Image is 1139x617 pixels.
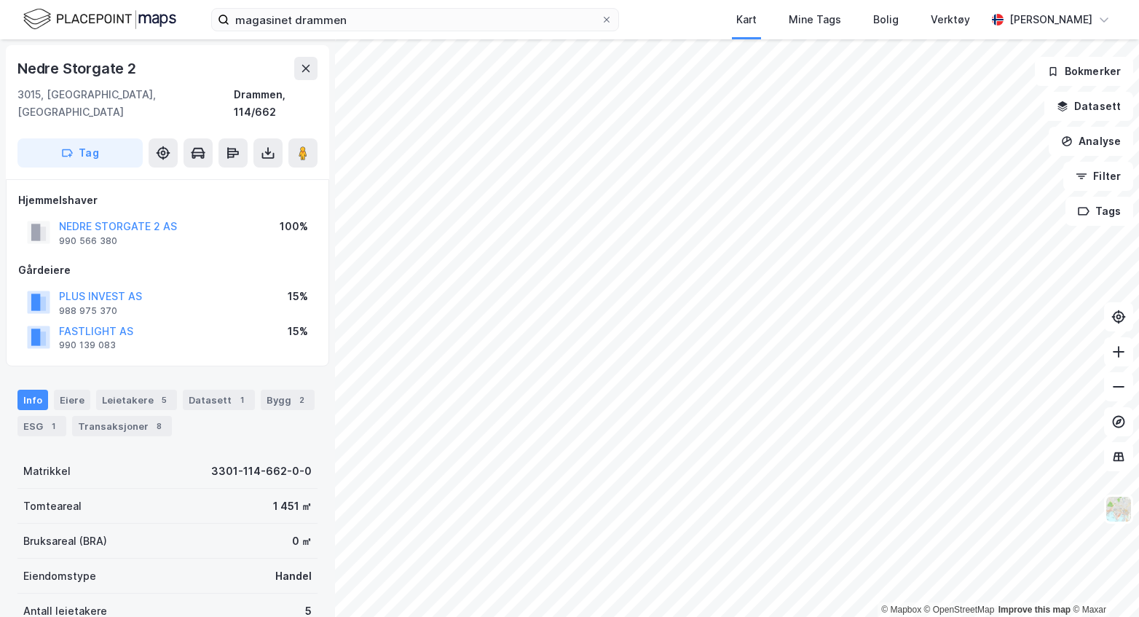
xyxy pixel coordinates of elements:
div: 1 451 ㎡ [273,498,312,515]
div: Drammen, 114/662 [234,86,318,121]
div: Kontrollprogram for chat [1066,547,1139,617]
div: 1 [46,419,60,433]
div: Gårdeiere [18,262,317,279]
div: 3301-114-662-0-0 [211,463,312,480]
button: Bokmerker [1035,57,1133,86]
img: Z [1105,495,1132,523]
a: OpenStreetMap [924,605,995,615]
div: 990 566 380 [59,235,117,247]
div: 0 ㎡ [292,532,312,550]
button: Tag [17,138,143,168]
div: Tomteareal [23,498,82,515]
div: 8 [151,419,166,433]
div: Mine Tags [789,11,841,28]
div: Nedre Storgate 2 [17,57,139,80]
div: Bolig [873,11,899,28]
div: 15% [288,323,308,340]
div: 15% [288,288,308,305]
div: 5 [157,393,171,407]
div: Eiendomstype [23,567,96,585]
div: 3015, [GEOGRAPHIC_DATA], [GEOGRAPHIC_DATA] [17,86,234,121]
div: 1 [234,393,249,407]
button: Analyse [1049,127,1133,156]
div: Verktøy [931,11,970,28]
div: 990 139 083 [59,339,116,351]
input: Søk på adresse, matrikkel, gårdeiere, leietakere eller personer [229,9,601,31]
iframe: Chat Widget [1066,547,1139,617]
div: Hjemmelshaver [18,192,317,209]
button: Tags [1065,197,1133,226]
div: Eiere [54,390,90,410]
button: Filter [1063,162,1133,191]
a: Improve this map [998,605,1071,615]
img: logo.f888ab2527a4732fd821a326f86c7f29.svg [23,7,176,32]
div: Info [17,390,48,410]
div: [PERSON_NAME] [1009,11,1092,28]
div: Bruksareal (BRA) [23,532,107,550]
div: Transaksjoner [72,416,172,436]
div: 2 [294,393,309,407]
div: 988 975 370 [59,305,117,317]
div: Datasett [183,390,255,410]
div: Bygg [261,390,315,410]
div: 100% [280,218,308,235]
div: Kart [736,11,757,28]
div: Leietakere [96,390,177,410]
button: Datasett [1044,92,1133,121]
a: Mapbox [881,605,921,615]
div: ESG [17,416,66,436]
div: Handel [275,567,312,585]
div: Matrikkel [23,463,71,480]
